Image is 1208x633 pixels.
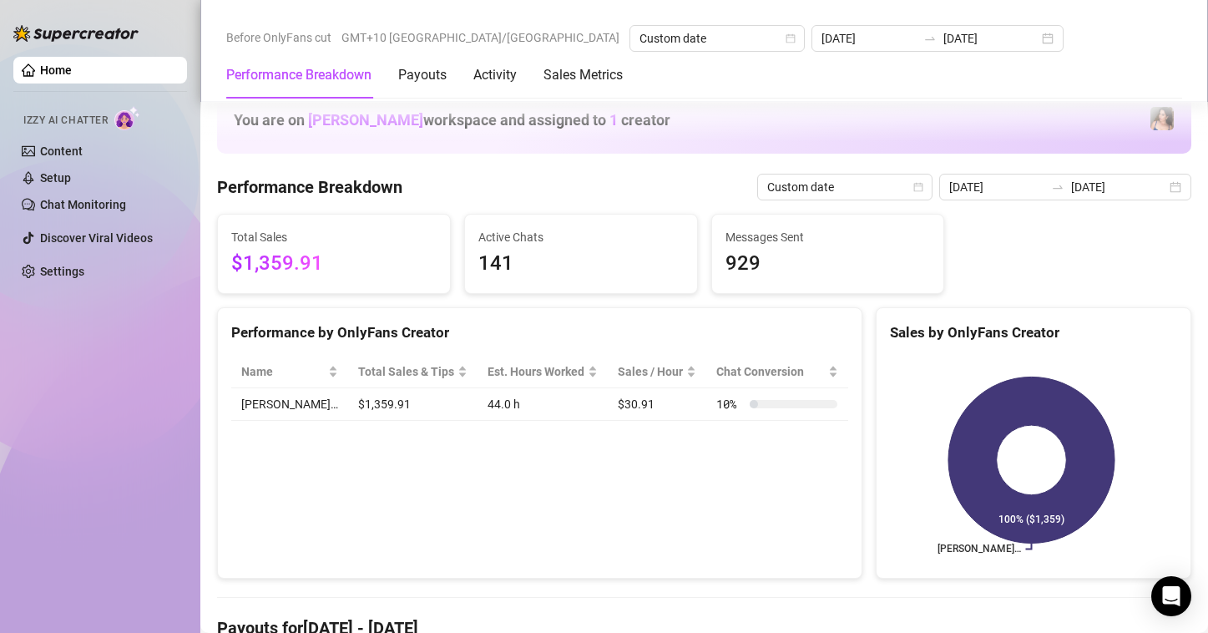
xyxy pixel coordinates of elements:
span: calendar [913,182,923,192]
input: End date [1071,178,1166,196]
input: Start date [949,178,1044,196]
span: 929 [725,248,931,280]
a: Discover Viral Videos [40,231,153,245]
img: Lauren [1150,107,1174,130]
span: [PERSON_NAME] [308,111,423,129]
span: Name [241,362,325,381]
td: $30.91 [608,388,706,421]
span: Custom date [639,26,795,51]
span: swap-right [1051,180,1064,194]
a: Settings [40,265,84,278]
span: Total Sales & Tips [358,362,454,381]
a: Content [40,144,83,158]
img: logo-BBDzfeDw.svg [13,25,139,42]
h4: Performance Breakdown [217,175,402,199]
h1: You are on workspace and assigned to creator [234,111,670,129]
input: End date [943,29,1039,48]
td: $1,359.91 [348,388,478,421]
th: Total Sales & Tips [348,356,478,388]
a: Chat Monitoring [40,198,126,211]
div: Performance by OnlyFans Creator [231,322,848,344]
div: Performance Breakdown [226,65,371,85]
span: 1 [609,111,618,129]
span: to [1051,180,1064,194]
span: Izzy AI Chatter [23,113,108,129]
th: Name [231,356,348,388]
span: Before OnlyFans cut [226,25,331,50]
div: Open Intercom Messenger [1151,576,1191,616]
span: 10 % [716,395,743,413]
a: Home [40,63,72,77]
span: calendar [786,33,796,43]
div: Est. Hours Worked [488,362,584,381]
span: Sales / Hour [618,362,683,381]
span: swap-right [923,32,937,45]
span: Messages Sent [725,228,931,246]
th: Chat Conversion [706,356,847,388]
input: Start date [821,29,917,48]
div: Payouts [398,65,447,85]
span: $1,359.91 [231,248,437,280]
th: Sales / Hour [608,356,706,388]
img: AI Chatter [114,106,140,130]
span: Active Chats [478,228,684,246]
td: [PERSON_NAME]… [231,388,348,421]
td: 44.0 h [478,388,608,421]
span: GMT+10 [GEOGRAPHIC_DATA]/[GEOGRAPHIC_DATA] [341,25,619,50]
span: 141 [478,248,684,280]
span: Custom date [767,175,922,200]
a: Setup [40,171,71,185]
text: [PERSON_NAME]… [937,544,1020,555]
span: Chat Conversion [716,362,824,381]
div: Sales by OnlyFans Creator [890,322,1177,344]
div: Sales Metrics [543,65,623,85]
span: Total Sales [231,228,437,246]
span: to [923,32,937,45]
div: Activity [473,65,517,85]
